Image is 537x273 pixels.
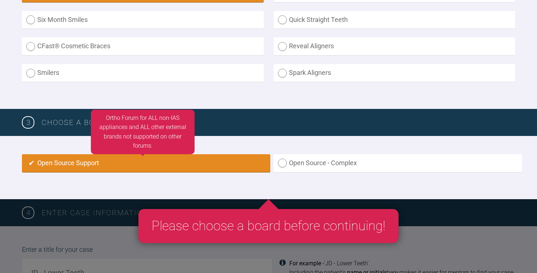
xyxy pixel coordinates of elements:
span: 3 [22,116,34,129]
label: Open Source Support [22,154,270,172]
label: Spark Aligners [274,64,515,82]
label: Quick Straight Teeth [274,11,515,29]
div: Please choose a board before continuing! [138,209,399,243]
h3: Choose a board [42,117,515,128]
label: CFast® Cosmetic Braces [22,37,264,55]
label: Six Month Smiles [22,11,264,29]
div: Ortho Forum for ALL non-IAS appliances and ALL other external brands not supported on other forums. [91,110,195,154]
label: Smilers [22,64,264,82]
label: Reveal Aligners [274,37,515,55]
label: Open Source - Complex [274,154,522,172]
